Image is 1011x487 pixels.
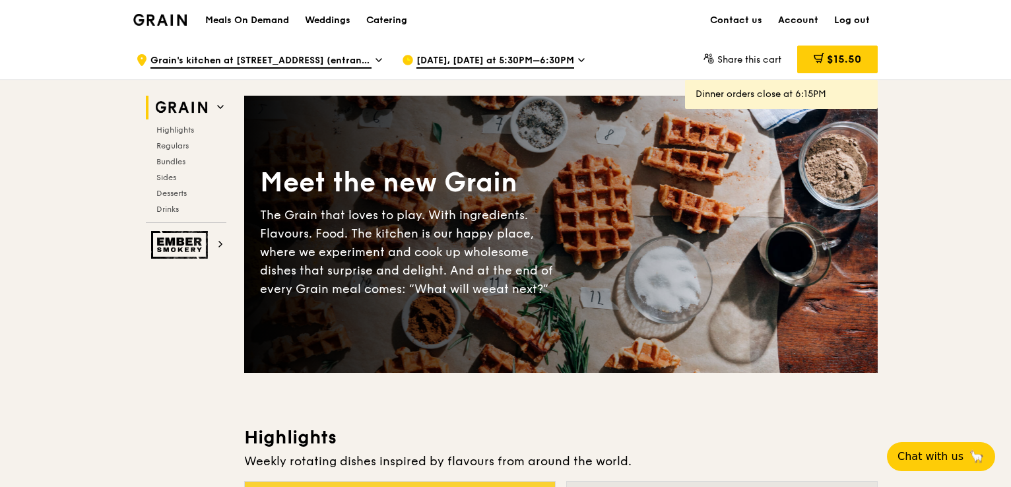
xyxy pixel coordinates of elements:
span: eat next?” [489,282,548,296]
span: [DATE], [DATE] at 5:30PM–6:30PM [416,54,574,69]
img: Grain web logo [151,96,212,119]
a: Catering [358,1,415,40]
a: Log out [826,1,878,40]
span: 🦙 [969,449,985,465]
h1: Meals On Demand [205,14,289,27]
span: Drinks [156,205,179,214]
div: Dinner orders close at 6:15PM [696,88,867,101]
a: Weddings [297,1,358,40]
h3: Highlights [244,426,878,449]
span: Bundles [156,157,185,166]
span: $15.50 [827,53,861,65]
span: Chat with us [897,449,963,465]
img: Ember Smokery web logo [151,231,212,259]
div: Catering [366,1,407,40]
div: Meet the new Grain [260,165,561,201]
span: Share this cart [717,54,781,65]
span: Grain's kitchen at [STREET_ADDRESS] (entrance along [PERSON_NAME][GEOGRAPHIC_DATA]) [150,54,372,69]
span: Regulars [156,141,189,150]
img: Grain [133,14,187,26]
a: Contact us [702,1,770,40]
div: Weekly rotating dishes inspired by flavours from around the world. [244,452,878,471]
span: Desserts [156,189,187,198]
div: Weddings [305,1,350,40]
a: Account [770,1,826,40]
div: The Grain that loves to play. With ingredients. Flavours. Food. The kitchen is our happy place, w... [260,206,561,298]
span: Sides [156,173,176,182]
button: Chat with us🦙 [887,442,995,471]
span: Highlights [156,125,194,135]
